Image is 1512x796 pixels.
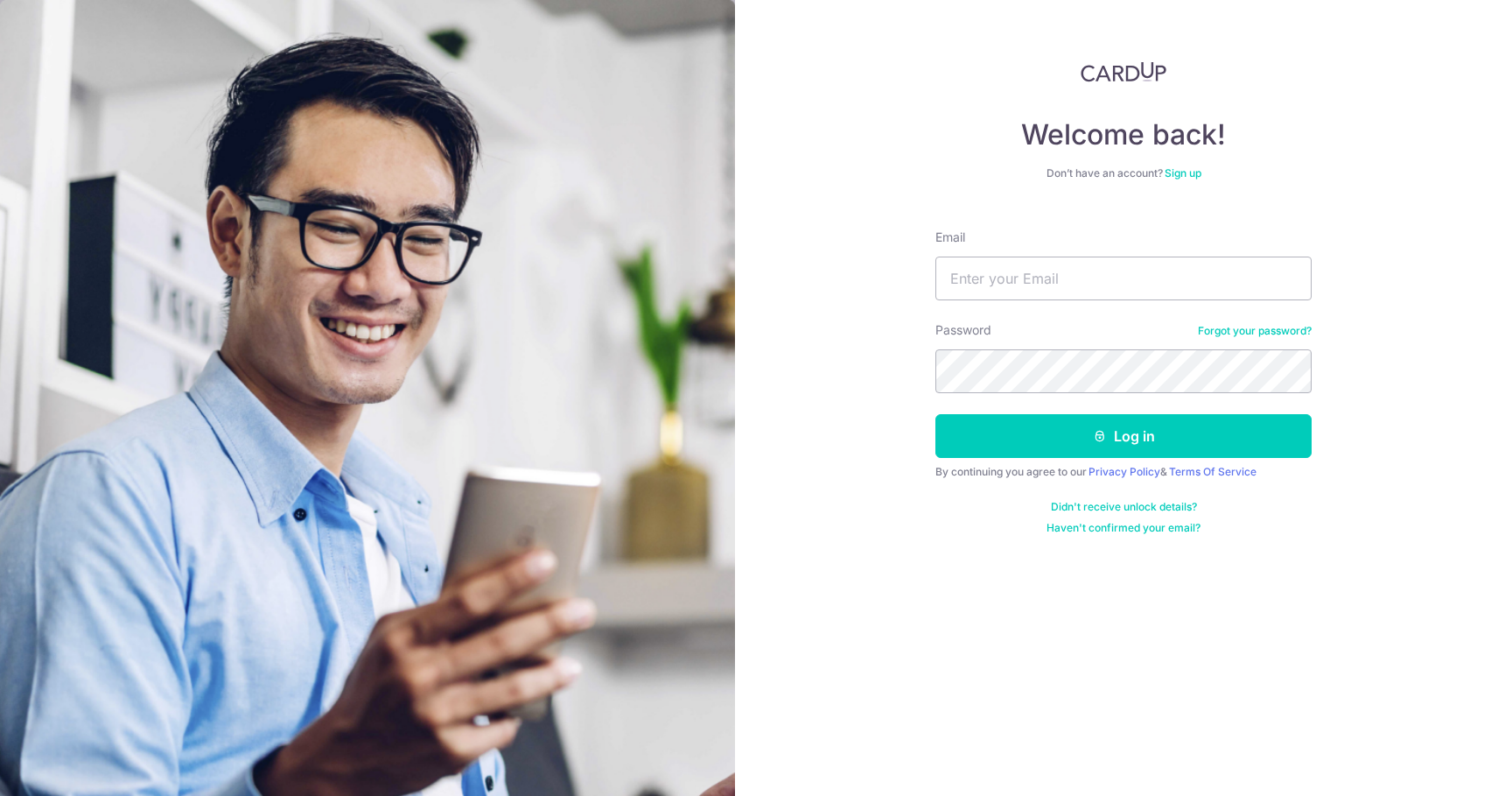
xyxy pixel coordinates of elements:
[1088,465,1160,478] a: Privacy Policy
[935,465,1312,479] div: By continuing you agree to our &
[1169,465,1256,478] a: Terms Of Service
[935,166,1312,180] div: Don’t have an account?
[1198,324,1312,338] a: Forgot your password?
[1046,521,1200,535] a: Haven't confirmed your email?
[1165,166,1201,180] a: Sign up
[935,229,965,246] label: Email
[1051,500,1197,514] a: Didn't receive unlock details?
[935,414,1312,458] button: Log in
[935,257,1312,300] input: Enter your Email
[935,117,1312,152] h4: Welcome back!
[1081,61,1166,82] img: CardUp Logo
[935,321,991,339] label: Password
